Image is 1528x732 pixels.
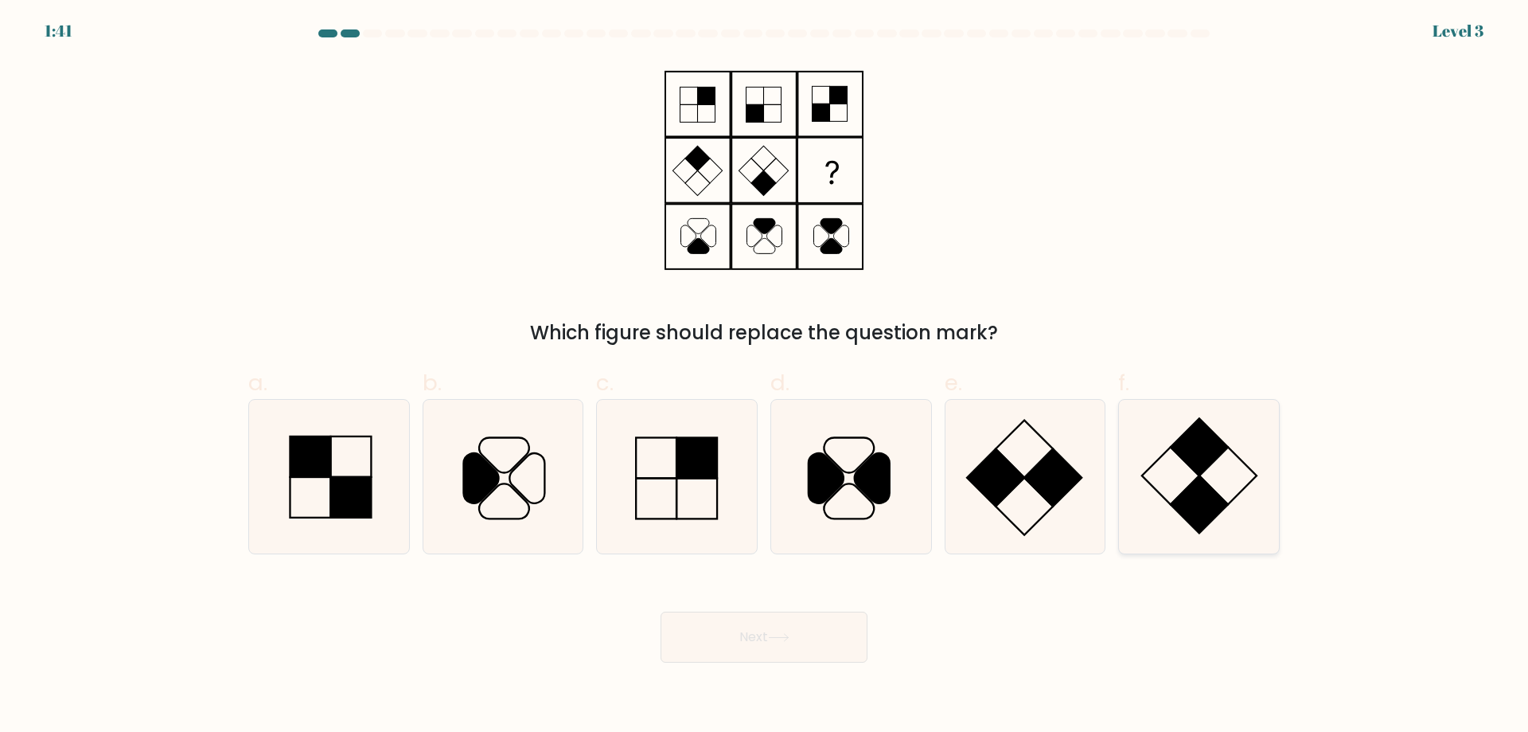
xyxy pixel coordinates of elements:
[1118,367,1129,398] span: f.
[45,19,72,43] div: 1:41
[423,367,442,398] span: b.
[661,612,867,663] button: Next
[1432,19,1483,43] div: Level 3
[945,367,962,398] span: e.
[596,367,614,398] span: c.
[248,367,267,398] span: a.
[770,367,789,398] span: d.
[258,319,1270,347] div: Which figure should replace the question mark?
